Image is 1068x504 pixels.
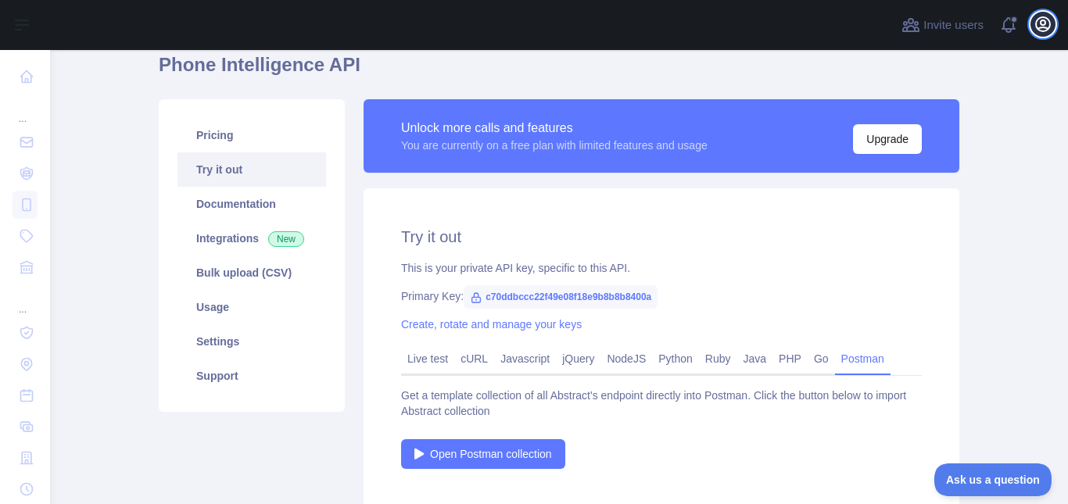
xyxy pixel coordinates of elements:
[159,52,959,90] h1: Phone Intelligence API
[853,124,922,154] button: Upgrade
[699,346,737,371] a: Ruby
[808,346,835,371] a: Go
[401,388,922,419] div: Get a template collection of all Abstract's endpoint directly into Postman. Click the button belo...
[13,94,38,125] div: ...
[652,346,699,371] a: Python
[923,16,984,34] span: Invite users
[898,13,987,38] button: Invite users
[737,346,773,371] a: Java
[454,346,494,371] a: cURL
[177,221,326,256] a: Integrations New
[177,324,326,359] a: Settings
[430,446,552,462] span: Open Postman collection
[401,288,922,304] div: Primary Key:
[401,346,454,371] a: Live test
[401,439,565,469] a: Open Postman collection
[177,359,326,393] a: Support
[772,346,808,371] a: PHP
[494,346,556,371] a: Javascript
[177,118,326,152] a: Pricing
[401,226,922,248] h2: Try it out
[401,119,708,138] div: Unlock more calls and features
[600,346,652,371] a: NodeJS
[556,346,600,371] a: jQuery
[401,260,922,276] div: This is your private API key, specific to this API.
[401,138,708,153] div: You are currently on a free plan with limited features and usage
[13,284,38,316] div: ...
[934,463,1052,496] iframe: Toggle Customer Support
[177,256,326,290] a: Bulk upload (CSV)
[835,346,891,371] a: Postman
[177,152,326,187] a: Try it out
[177,187,326,221] a: Documentation
[177,290,326,324] a: Usage
[401,318,582,331] a: Create, rotate and manage your keys
[268,231,304,247] span: New
[464,285,658,309] span: c70ddbccc22f49e08f18e9b8b8b8400a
